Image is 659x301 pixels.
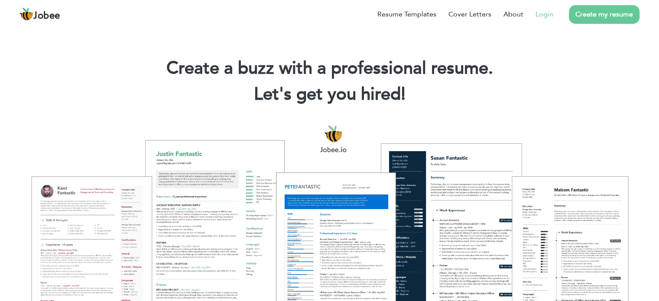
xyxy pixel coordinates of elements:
[296,82,406,106] span: get you hired!
[503,9,523,19] a: About
[33,11,60,21] span: Jobee
[19,7,33,21] img: jobee.io
[13,83,646,106] h2: Let's
[536,9,553,19] a: Login
[569,5,640,24] a: Create my resume
[448,9,491,19] a: Cover Letters
[13,57,646,80] h1: Create a buzz with a professional resume.
[19,7,60,21] a: Jobee
[377,9,436,19] a: Resume Templates
[401,82,405,106] span: |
